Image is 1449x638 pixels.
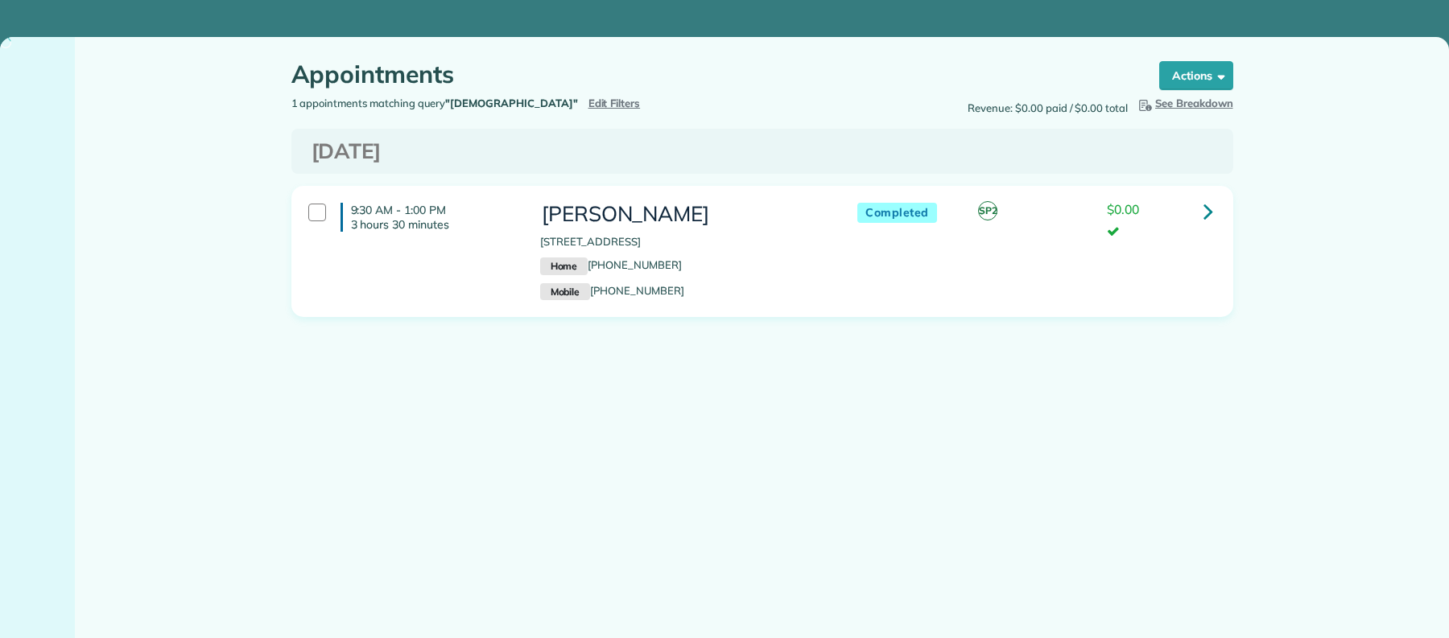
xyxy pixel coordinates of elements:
[540,257,588,275] small: Home
[540,284,684,297] a: Mobile[PHONE_NUMBER]
[540,234,825,250] p: [STREET_ADDRESS]
[312,140,1213,163] h3: [DATE]
[540,203,825,226] h3: [PERSON_NAME]
[978,201,997,220] span: SP2
[351,217,516,232] p: 3 hours 30 minutes
[588,97,641,109] a: Edit Filters
[279,96,762,112] div: 1 appointments matching query
[968,101,1128,117] span: Revenue: $0.00 paid / $0.00 total
[445,97,577,109] strong: "[DEMOGRAPHIC_DATA]"
[1107,201,1139,217] span: $0.00
[540,258,682,271] a: Home[PHONE_NUMBER]
[857,203,937,223] span: Completed
[540,283,590,301] small: Mobile
[1159,61,1233,90] button: Actions
[291,61,1129,88] h1: Appointments
[1136,96,1233,112] button: See Breakdown
[341,203,516,232] h4: 9:30 AM - 1:00 PM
